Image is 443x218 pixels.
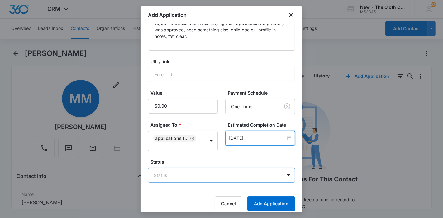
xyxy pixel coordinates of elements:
[148,15,295,51] textarea: 10/03 - address doc is text saying their application for property was approved, need something el...
[247,196,295,211] button: Add Application
[150,58,298,65] label: URL/Link
[228,122,298,128] label: Estimated Completion Date
[189,136,194,141] div: Remove Applications Team
[228,90,298,96] label: Payment Schedule
[148,67,295,82] input: Enter URL
[150,90,220,96] label: Value
[150,159,298,165] label: Status
[150,122,220,128] label: Assigned To
[148,11,187,19] h1: Add Application
[155,136,189,141] div: Applications Team
[229,135,286,141] input: Oct 10, 2025
[148,99,218,114] input: Value
[282,101,292,111] button: Clear
[288,11,295,19] button: close
[215,196,242,211] button: Cancel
